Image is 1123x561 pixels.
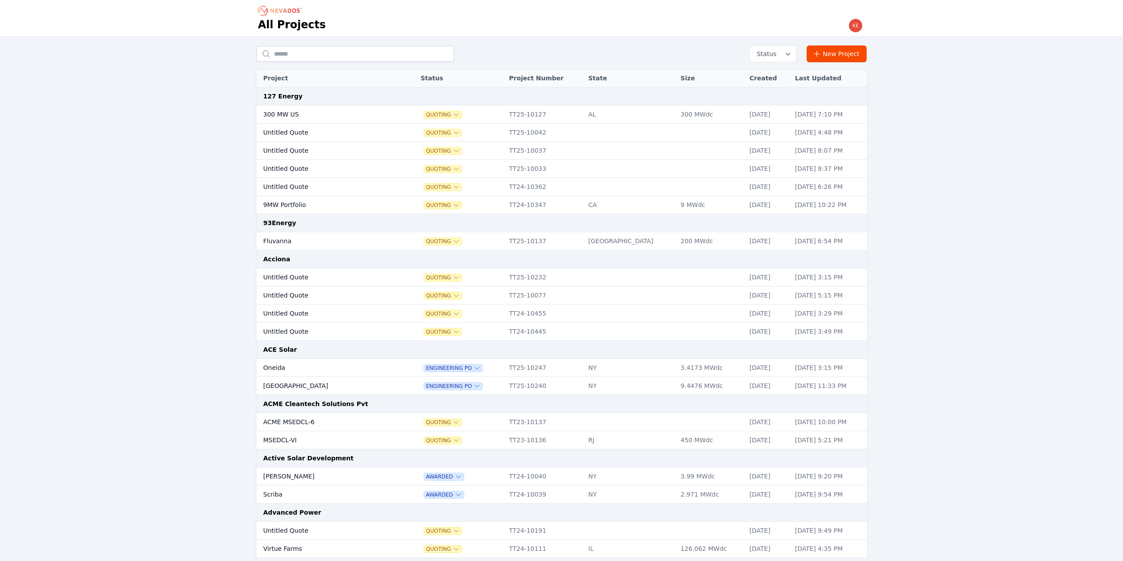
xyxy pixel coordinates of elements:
button: Quoting [424,238,462,245]
th: Status [416,69,504,87]
td: [DATE] [745,377,791,395]
td: TT25-10247 [505,359,584,377]
th: Project Number [505,69,584,87]
td: 127 Energy [256,87,867,105]
nav: Breadcrumb [258,4,305,18]
td: TT25-10077 [505,286,584,305]
tr: Virtue FarmsQuotingTT24-10111IL126.062 MWdc[DATE][DATE] 4:35 PM [256,540,867,558]
td: TT23-10137 [505,413,584,431]
a: New Project [807,45,867,62]
tr: Untitled QuoteQuotingTT24-10191[DATE][DATE] 9:49 PM [256,522,867,540]
td: NY [584,359,676,377]
button: Engineering PO [424,365,482,372]
td: [DATE] 3:49 PM [791,323,867,341]
td: TT24-10445 [505,323,584,341]
td: [PERSON_NAME] [256,467,394,486]
span: Quoting [424,437,462,444]
button: Quoting [424,111,462,118]
td: Untitled Quote [256,160,394,178]
td: [GEOGRAPHIC_DATA] [256,377,394,395]
span: Quoting [424,184,462,191]
td: TT24-10111 [505,540,584,558]
tr: ACME MSEDCL-6QuotingTT23-10137[DATE][DATE] 10:00 PM [256,413,867,431]
td: TT25-10127 [505,105,584,124]
td: ACME MSEDCL-6 [256,413,394,431]
th: Created [745,69,791,87]
td: ACME Cleantech Solutions Pvt [256,395,867,413]
td: [DATE] [745,540,791,558]
td: [DATE] 5:15 PM [791,286,867,305]
td: Untitled Quote [256,305,394,323]
td: [DATE] 5:21 PM [791,431,867,449]
td: [DATE] 8:37 PM [791,160,867,178]
tr: ScribaAwardedTT24-10039NY2.971 MWdc[DATE][DATE] 9:54 PM [256,486,867,504]
td: TT25-10137 [505,232,584,250]
td: Advanced Power [256,504,867,522]
td: TT25-10042 [505,124,584,142]
button: Quoting [424,419,462,426]
td: Acciona [256,250,867,268]
td: 300 MW US [256,105,394,124]
td: 9MW Portfolio [256,196,394,214]
td: [DATE] [745,178,791,196]
td: [DATE] [745,142,791,160]
td: ACE Solar [256,341,867,359]
tr: Untitled QuoteQuotingTT25-10037[DATE][DATE] 8:07 PM [256,142,867,160]
td: 300 MWdc [676,105,745,124]
button: Awarded [424,473,463,480]
span: Quoting [424,527,462,535]
td: [DATE] 8:07 PM [791,142,867,160]
td: TT24-10039 [505,486,584,504]
td: Fluvanna [256,232,394,250]
td: [DATE] [745,124,791,142]
td: [DATE] 9:49 PM [791,522,867,540]
td: 9 MWdc [676,196,745,214]
td: Oneida [256,359,394,377]
tr: FluvannaQuotingTT25-10137[GEOGRAPHIC_DATA]200 MWdc[DATE][DATE] 6:54 PM [256,232,867,250]
td: [DATE] 11:33 PM [791,377,867,395]
td: TT23-10136 [505,431,584,449]
button: Quoting [424,274,462,281]
button: Quoting [424,129,462,136]
td: [DATE] 4:48 PM [791,124,867,142]
td: TT24-10191 [505,522,584,540]
td: [DATE] [745,268,791,286]
td: TT25-10232 [505,268,584,286]
td: [DATE] 9:20 PM [791,467,867,486]
td: [DATE] [745,160,791,178]
td: 93Energy [256,214,867,232]
td: [DATE] [745,232,791,250]
td: [DATE] [745,105,791,124]
span: Quoting [424,328,462,335]
th: Last Updated [791,69,867,87]
button: Status [750,46,796,62]
tr: Untitled QuoteQuotingTT24-10362[DATE][DATE] 6:26 PM [256,178,867,196]
td: Virtue Farms [256,540,394,558]
td: [DATE] 7:10 PM [791,105,867,124]
th: Project [256,69,394,87]
td: [DATE] 6:54 PM [791,232,867,250]
td: TT24-10455 [505,305,584,323]
th: State [584,69,676,87]
tr: Untitled QuoteQuotingTT25-10077[DATE][DATE] 5:15 PM [256,286,867,305]
td: [DATE] 3:29 PM [791,305,867,323]
td: [DATE] [745,323,791,341]
button: Awarded [424,491,463,498]
td: NY [584,486,676,504]
td: [DATE] 3:15 PM [791,359,867,377]
button: Quoting [424,292,462,299]
button: Quoting [424,202,462,209]
td: 9.4476 MWdc [676,377,745,395]
td: [DATE] [745,359,791,377]
button: Quoting [424,310,462,317]
h1: All Projects [258,18,326,32]
td: MSEDCL-VI [256,431,394,449]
